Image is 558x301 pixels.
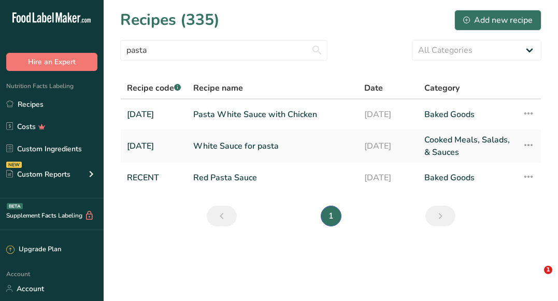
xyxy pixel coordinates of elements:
span: Recipe name [193,82,243,94]
button: Hire an Expert [6,53,97,71]
iframe: Intercom live chat [523,266,548,291]
span: 1 [544,266,552,274]
a: Next page [425,206,455,226]
a: [DATE] [364,104,412,125]
div: Upgrade Plan [6,245,61,255]
h1: Recipes (335) [120,8,220,32]
span: Recipe code [127,82,181,94]
span: Date [364,82,383,94]
a: RECENT [127,167,181,189]
button: Add new recipe [454,10,541,31]
a: Red Pasta Sauce [193,167,352,189]
span: Category [424,82,460,94]
a: Cooked Meals, Salads, & Sauces [424,134,510,159]
a: Previous page [207,206,237,226]
a: Baked Goods [424,167,510,189]
a: [DATE] [127,134,181,159]
div: Custom Reports [6,169,70,180]
div: NEW [6,162,22,168]
a: Pasta White Sauce with Chicken [193,104,352,125]
a: [DATE] [364,167,412,189]
a: Baked Goods [424,104,510,125]
input: Search for recipe [120,40,327,61]
div: Add new recipe [463,14,533,26]
div: BETA [7,203,23,209]
a: White Sauce for pasta [193,134,352,159]
a: [DATE] [364,134,412,159]
a: [DATE] [127,104,181,125]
